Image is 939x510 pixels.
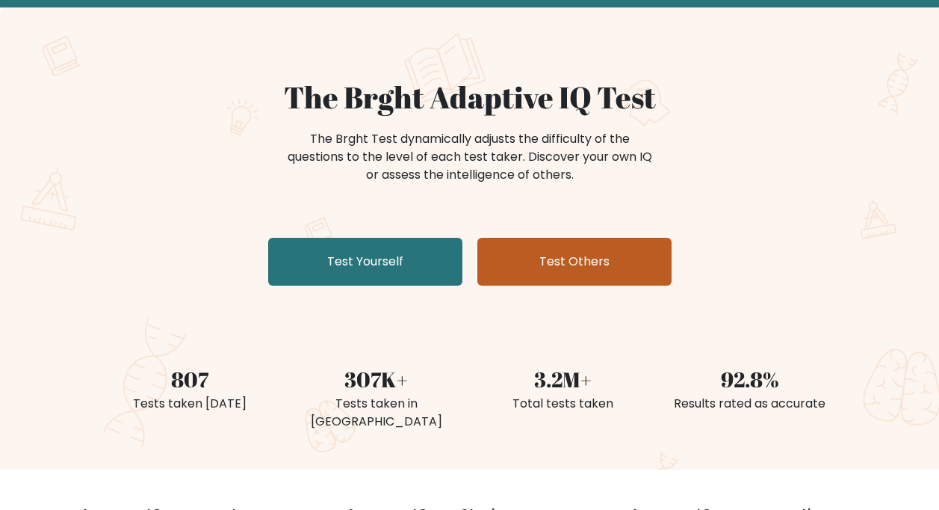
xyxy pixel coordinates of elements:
div: Total tests taken [479,395,648,413]
div: 92.8% [666,363,834,395]
div: The Brght Test dynamically adjusts the difficulty of the questions to the level of each test take... [283,130,657,184]
div: 807 [105,363,274,395]
h1: The Brght Adaptive IQ Test [105,79,834,115]
div: Tests taken in [GEOGRAPHIC_DATA] [292,395,461,431]
div: 307K+ [292,363,461,395]
div: Results rated as accurate [666,395,834,413]
a: Test Yourself [268,238,462,286]
div: Tests taken [DATE] [105,395,274,413]
div: 3.2M+ [479,363,648,395]
a: Test Others [477,238,672,286]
